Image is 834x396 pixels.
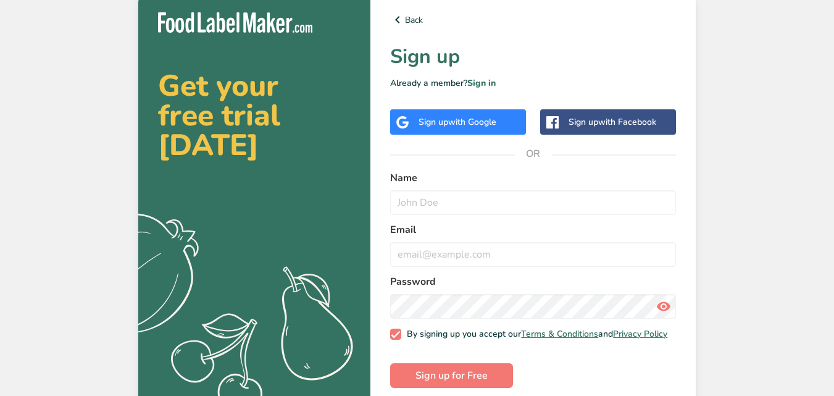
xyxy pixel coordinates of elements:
button: Sign up for Free [390,363,513,388]
a: Sign in [467,77,496,89]
span: with Google [448,116,496,128]
img: Food Label Maker [158,12,312,33]
span: OR [515,135,552,172]
span: Sign up for Free [415,368,488,383]
input: John Doe [390,190,676,215]
a: Privacy Policy [613,328,667,340]
label: Password [390,274,676,289]
a: Back [390,12,676,27]
p: Already a member? [390,77,676,90]
input: email@example.com [390,242,676,267]
div: Sign up [569,116,656,128]
div: Sign up [419,116,496,128]
h2: Get your free trial [DATE] [158,71,351,160]
span: By signing up you accept our and [401,329,668,340]
label: Email [390,222,676,237]
label: Name [390,171,676,185]
h1: Sign up [390,42,676,72]
span: with Facebook [598,116,656,128]
a: Terms & Conditions [521,328,598,340]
